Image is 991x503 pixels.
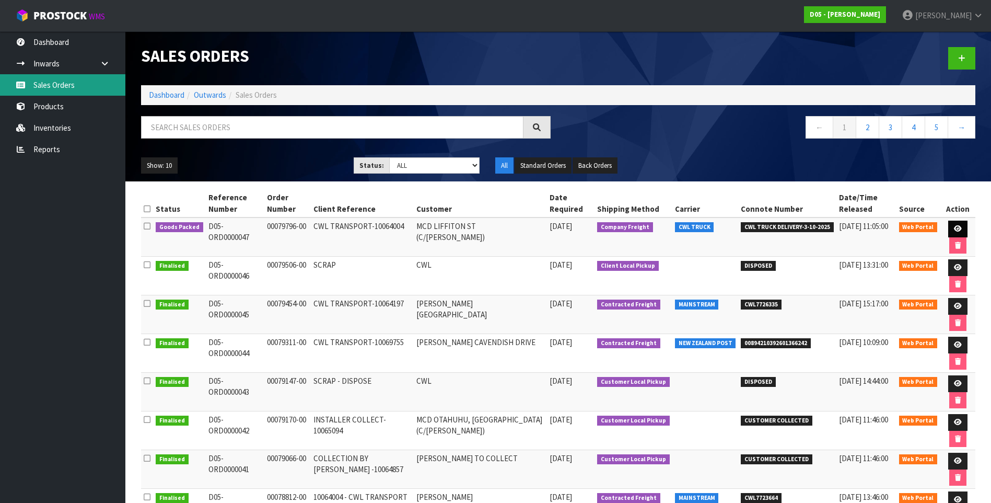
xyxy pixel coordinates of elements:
span: CWL TRUCK [675,222,714,233]
td: CWL [414,257,547,295]
a: ← [806,116,833,139]
a: → [948,116,975,139]
td: INSTALLER COLLECT-10065094 [311,411,414,450]
span: Web Portal [899,454,938,465]
span: [DATE] [550,492,572,502]
td: D05-ORD0000041 [206,450,265,489]
span: Web Portal [899,377,938,387]
span: Sales Orders [236,90,277,100]
span: Finalised [156,377,189,387]
small: WMS [89,12,105,21]
span: Contracted Freight [597,338,660,349]
span: Web Portal [899,338,938,349]
td: 00079170-00 [264,411,310,450]
span: [DATE] [550,453,572,463]
a: 3 [879,116,902,139]
span: Finalised [156,338,189,349]
img: cube-alt.png [16,9,29,22]
span: Finalised [156,300,189,310]
span: Customer Local Pickup [597,454,670,465]
td: 00079066-00 [264,450,310,489]
td: D05-ORD0000042 [206,411,265,450]
span: [DATE] [550,299,572,308]
td: D05-ORD0000043 [206,373,265,411]
td: D05-ORD0000044 [206,334,265,373]
a: 2 [856,116,879,139]
th: Reference Number [206,189,265,218]
span: [DATE] [550,376,572,386]
span: Web Portal [899,261,938,271]
td: CWL TRANSPORT-10069755 [311,334,414,373]
span: [DATE] [550,337,572,347]
input: Search sales orders [141,116,523,139]
span: Finalised [156,416,189,426]
span: [DATE] 11:46:00 [839,415,888,425]
nav: Page navigation [566,116,976,142]
td: CWL TRANSPORT-10064004 [311,218,414,257]
td: SCRAP - DISPOSE [311,373,414,411]
span: CWL TRUCK DELIVERY-3-10-2025 [741,222,834,233]
span: MAINSTREAM [675,300,719,310]
button: Back Orders [573,157,617,174]
span: DISPOSED [741,377,776,387]
td: 00079311-00 [264,334,310,373]
th: Customer [414,189,547,218]
span: [DATE] 11:05:00 [839,221,888,231]
th: Carrier [672,189,739,218]
span: Finalised [156,261,189,271]
td: [PERSON_NAME] [GEOGRAPHIC_DATA] [414,295,547,334]
td: 00079454-00 [264,295,310,334]
th: Status [153,189,206,218]
strong: D05 - [PERSON_NAME] [810,10,880,19]
td: CWL [414,373,547,411]
td: [PERSON_NAME] TO COLLECT [414,450,547,489]
th: Action [940,189,975,218]
a: Outwards [194,90,226,100]
td: COLLECTION BY [PERSON_NAME] -10064857 [311,450,414,489]
span: [DATE] [550,260,572,270]
span: CUSTOMER COLLECTED [741,416,812,426]
th: Client Reference [311,189,414,218]
span: 00894210392601366242 [741,338,811,349]
span: Web Portal [899,416,938,426]
span: [DATE] 13:46:00 [839,492,888,502]
th: Source [896,189,940,218]
span: CUSTOMER COLLECTED [741,454,812,465]
span: Contracted Freight [597,300,660,310]
span: Goods Packed [156,222,203,233]
th: Shipping Method [594,189,672,218]
span: DISPOSED [741,261,776,271]
span: Customer Local Pickup [597,377,670,387]
span: Customer Local Pickup [597,416,670,426]
span: Web Portal [899,222,938,233]
td: D05-ORD0000047 [206,218,265,257]
span: Client Local Pickup [597,261,659,271]
span: [PERSON_NAME] [915,10,972,20]
th: Connote Number [738,189,836,218]
strong: Status: [359,161,384,170]
td: SCRAP [311,257,414,295]
button: Standard Orders [515,157,572,174]
button: Show: 10 [141,157,178,174]
td: D05-ORD0000045 [206,295,265,334]
td: D05-ORD0000046 [206,257,265,295]
a: 5 [925,116,948,139]
a: 1 [833,116,856,139]
a: 4 [902,116,925,139]
span: NEW ZEALAND POST [675,338,736,349]
td: CWL TRANSPORT-10064197 [311,295,414,334]
span: [DATE] 13:31:00 [839,260,888,270]
td: 00079796-00 [264,218,310,257]
th: Date/Time Released [836,189,896,218]
span: [DATE] [550,221,572,231]
td: 00079506-00 [264,257,310,295]
span: [DATE] 10:09:00 [839,337,888,347]
span: Web Portal [899,300,938,310]
td: MCD LIFFITON ST (C/[PERSON_NAME]) [414,218,547,257]
span: [DATE] 14:44:00 [839,376,888,386]
span: ProStock [33,9,87,22]
span: [DATE] 15:17:00 [839,299,888,308]
th: Date Required [547,189,594,218]
h1: Sales Orders [141,47,551,65]
td: MCD OTAHUHU, [GEOGRAPHIC_DATA] (C/[PERSON_NAME]) [414,411,547,450]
